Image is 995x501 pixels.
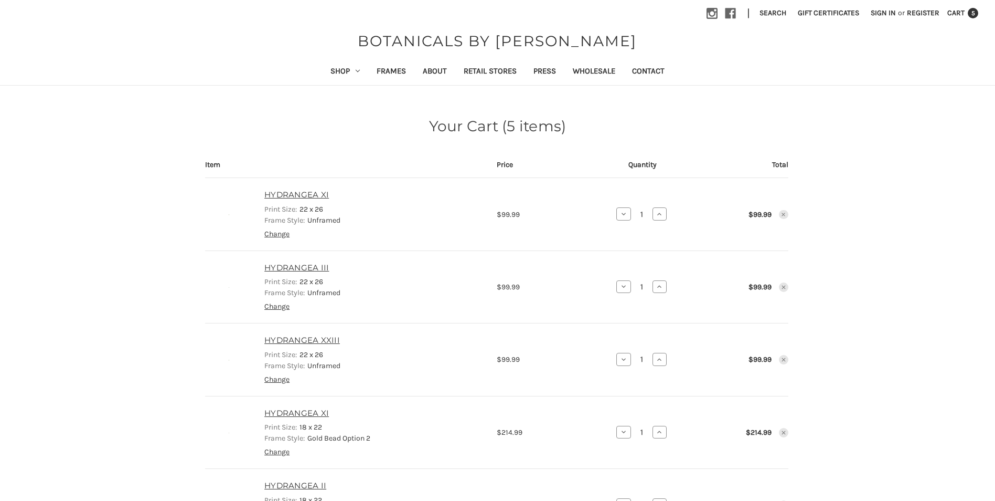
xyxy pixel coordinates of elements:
[264,189,329,201] a: HYDRANGEA XI
[633,282,651,291] input: HYDRANGEA III
[779,428,788,437] button: Remove HYDRANGEA XI from cart
[497,283,520,291] span: $99.99
[779,355,788,364] button: Remove HYDRANGEA XXIII from cart
[264,335,340,347] a: HYDRANGEA XXIII
[264,360,305,371] dt: Frame Style:
[264,447,290,456] a: Change options for HYDRANGEA XI
[748,355,772,364] strong: $99.99
[497,159,594,178] th: Price
[594,159,691,178] th: Quantity
[352,30,642,52] a: BOTANICALS BY [PERSON_NAME]
[264,360,485,371] dd: Unframed
[633,210,651,219] input: HYDRANGEA XI
[968,8,978,18] span: 5
[264,422,297,433] dt: Print Size:
[624,59,673,85] a: Contact
[897,7,906,18] span: or
[264,422,485,433] dd: 18 x 22
[414,59,455,85] a: About
[264,287,305,298] dt: Frame Style:
[264,276,485,287] dd: 22 x 26
[205,159,497,178] th: Item
[633,427,651,437] input: HYDRANGEA XI
[264,262,329,274] a: HYDRANGEA III
[455,59,525,85] a: Retail Stores
[497,428,522,437] span: $214.99
[748,210,772,219] strong: $99.99
[691,159,788,178] th: Total
[264,433,305,444] dt: Frame Style:
[264,302,290,311] a: Change options for HYDRANGEA III
[264,276,297,287] dt: Print Size:
[264,215,485,226] dd: Unframed
[264,204,485,215] dd: 22 x 26
[748,283,772,291] strong: $99.99
[264,433,485,444] dd: Gold Bead Option 2
[264,349,297,360] dt: Print Size:
[368,59,414,85] a: Frames
[779,283,788,292] button: Remove HYDRANGEA III from cart
[743,5,754,22] li: |
[497,355,520,364] span: $99.99
[264,204,297,215] dt: Print Size:
[264,287,485,298] dd: Unframed
[779,210,788,220] button: Remove HYDRANGEA XI from cart
[525,59,564,85] a: Press
[264,215,305,226] dt: Frame Style:
[947,8,965,17] span: Cart
[264,229,290,238] a: Change options for HYDRANGEA XI
[746,428,772,437] strong: $214.99
[205,115,790,137] h1: Your Cart (5 items)
[322,59,368,85] a: Shop
[264,480,326,492] a: HYDRANGEA II
[264,349,485,360] dd: 22 x 26
[264,375,290,384] a: Change options for HYDRANGEA XXIII
[264,408,329,420] a: HYDRANGEA XI
[633,354,651,364] input: HYDRANGEA XXIII
[497,210,520,219] span: $99.99
[564,59,624,85] a: Wholesale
